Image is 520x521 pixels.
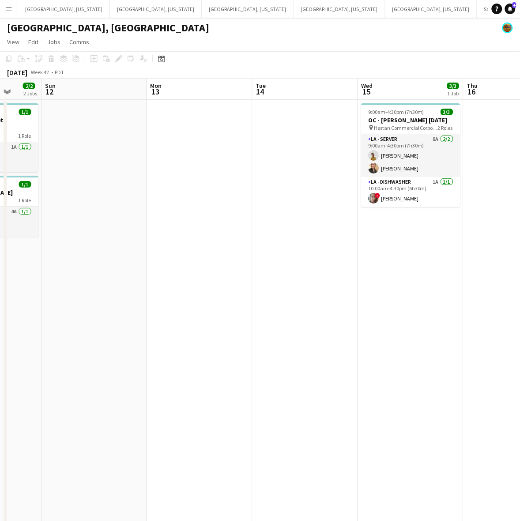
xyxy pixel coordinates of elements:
[25,36,42,48] a: Edit
[29,69,51,76] span: Week 42
[385,0,477,18] button: [GEOGRAPHIC_DATA], [US_STATE]
[28,38,38,46] span: Edit
[7,21,209,34] h1: [GEOGRAPHIC_DATA], [GEOGRAPHIC_DATA]
[66,36,93,48] a: Comms
[110,0,202,18] button: [GEOGRAPHIC_DATA], [US_STATE]
[7,68,27,77] div: [DATE]
[4,36,23,48] a: View
[512,2,516,8] span: 4
[47,38,60,46] span: Jobs
[55,69,64,76] div: PDT
[502,23,513,33] app-user-avatar: Rollin Hero
[202,0,294,18] button: [GEOGRAPHIC_DATA], [US_STATE]
[69,38,89,46] span: Comms
[18,0,110,18] button: [GEOGRAPHIC_DATA], [US_STATE]
[44,36,64,48] a: Jobs
[7,38,19,46] span: View
[294,0,385,18] button: [GEOGRAPHIC_DATA], [US_STATE]
[505,4,516,14] a: 4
